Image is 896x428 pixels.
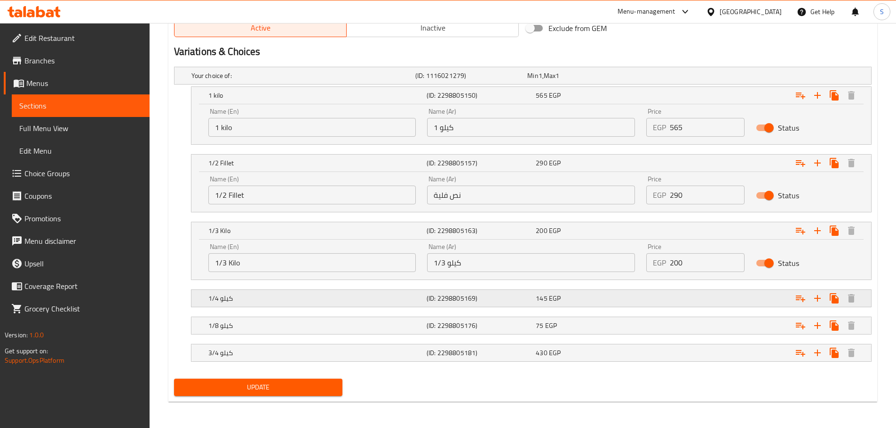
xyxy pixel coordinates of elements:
div: Expand [191,155,871,171]
p: EGP [653,257,666,268]
input: Enter name Ar [427,186,635,204]
div: Expand [191,222,871,239]
input: Please enter price [670,186,745,204]
span: EGP [549,347,561,359]
button: Add choice group [792,222,809,239]
span: Choice Groups [24,168,142,179]
div: [GEOGRAPHIC_DATA] [720,7,782,17]
p: EGP [653,122,666,133]
button: Add choice group [792,344,809,361]
span: Coupons [24,190,142,202]
h5: (ID: 2298805150) [427,91,532,100]
span: 1 [555,70,559,82]
span: Max [544,70,555,82]
h5: (ID: 2298805176) [427,321,532,330]
span: Full Menu View [19,123,142,134]
a: Edit Menu [12,140,150,162]
button: Clone new choice [826,155,843,171]
span: Status [778,257,799,269]
a: Upsell [4,252,150,275]
a: Support.OpsPlatform [5,354,64,366]
button: Add new choice [809,87,826,104]
a: Menu disclaimer [4,230,150,252]
span: 200 [536,225,547,237]
button: Clone new choice [826,344,843,361]
a: Full Menu View [12,117,150,140]
button: Inactive [346,18,519,37]
button: Update [174,379,343,396]
input: Enter name En [208,118,416,137]
button: Add new choice [809,155,826,171]
span: 1.0.0 [29,329,44,341]
span: 1 [539,70,542,82]
div: Expand [174,67,871,84]
span: Edit Menu [19,145,142,156]
span: Menus [26,78,142,89]
a: Sections [12,94,150,117]
h5: 1/3 Kilo [208,226,423,235]
h5: (ID: 2298805169) [427,294,532,303]
button: Delete 1/3 Kilo [843,222,860,239]
a: Grocery Checklist [4,297,150,320]
h2: Variations & Choices [174,45,872,59]
span: EGP [549,157,561,169]
span: 290 [536,157,547,169]
h5: (ID: 2298805163) [427,226,532,235]
a: Coverage Report [4,275,150,297]
button: Add new choice [809,344,826,361]
input: Please enter price [670,253,745,272]
span: Edit Restaurant [24,32,142,44]
a: Coupons [4,185,150,207]
div: Expand [191,344,871,361]
h5: (ID: 2298805157) [427,158,532,168]
span: 75 [536,319,543,332]
button: Add new choice [809,222,826,239]
h5: 1/4 كيلو [208,294,423,303]
span: Grocery Checklist [24,303,142,314]
span: Status [778,190,799,201]
input: Enter name Ar [427,253,635,272]
button: Add choice group [792,317,809,334]
h5: (ID: 2298805181) [427,348,532,358]
span: EGP [545,319,557,332]
button: Add new choice [809,290,826,307]
input: Enter name En [208,186,416,204]
span: Active [178,21,343,35]
input: Enter name Ar [427,118,635,137]
h5: Your choice of: [191,71,412,80]
h5: 1 kilo [208,91,423,100]
span: EGP [549,225,561,237]
span: EGP [549,89,561,101]
div: , [527,71,635,80]
span: Status [778,122,799,133]
button: Active [174,18,347,37]
div: Expand [191,317,871,334]
button: Delete 1/2 Fillet [843,155,860,171]
a: Promotions [4,207,150,230]
span: 565 [536,89,547,101]
button: Delete 1 kilo [843,87,860,104]
span: Coverage Report [24,280,142,292]
span: Min [527,70,538,82]
span: Version: [5,329,28,341]
div: Expand [191,290,871,307]
button: Delete 3/4 كيلو [843,344,860,361]
a: Choice Groups [4,162,150,185]
span: 430 [536,347,547,359]
span: S [880,7,884,17]
span: Exclude from GEM [548,23,607,34]
span: Menu disclaimer [24,235,142,247]
p: EGP [653,189,666,201]
span: Inactive [350,21,515,35]
input: Please enter price [670,118,745,137]
a: Menus [4,72,150,94]
button: Delete 1/8 كيلو [843,317,860,334]
span: EGP [549,292,561,304]
button: Clone new choice [826,290,843,307]
button: Add choice group [792,87,809,104]
h5: (ID: 1116021279) [415,71,523,80]
button: Add new choice [809,317,826,334]
button: Clone new choice [826,87,843,104]
span: 145 [536,292,547,304]
button: Add choice group [792,155,809,171]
